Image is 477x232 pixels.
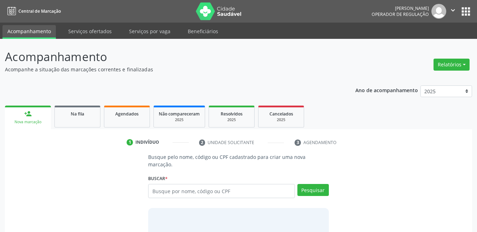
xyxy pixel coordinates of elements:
button: Relatórios [434,59,470,71]
a: Acompanhamento [2,25,56,39]
div: person_add [24,110,32,118]
span: Na fila [71,111,84,117]
img: img [431,4,446,19]
i:  [449,6,457,14]
div: 2025 [159,117,200,123]
input: Busque por nome, código ou CPF [148,184,295,198]
a: Central de Marcação [5,5,61,17]
span: Central de Marcação [18,8,61,14]
p: Ano de acompanhamento [355,85,418,94]
button: apps [460,5,472,18]
span: Agendados [115,111,139,117]
p: Acompanhe a situação das marcações correntes e finalizadas [5,66,332,73]
a: Serviços ofertados [63,25,117,37]
div: Indivíduo [135,139,159,145]
div: [PERSON_NAME] [372,5,429,11]
button: Pesquisar [297,184,329,196]
div: 2025 [214,117,249,123]
div: 1 [127,139,133,145]
span: Cancelados [269,111,293,117]
div: 2025 [263,117,299,123]
span: Resolvidos [221,111,243,117]
span: Não compareceram [159,111,200,117]
p: Acompanhamento [5,48,332,66]
label: Buscar [148,173,168,184]
button:  [446,4,460,19]
a: Beneficiários [183,25,223,37]
a: Serviços por vaga [124,25,175,37]
p: Busque pelo nome, código ou CPF cadastrado para criar uma nova marcação. [148,153,329,168]
span: Operador de regulação [372,11,429,17]
div: Nova marcação [10,119,46,125]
